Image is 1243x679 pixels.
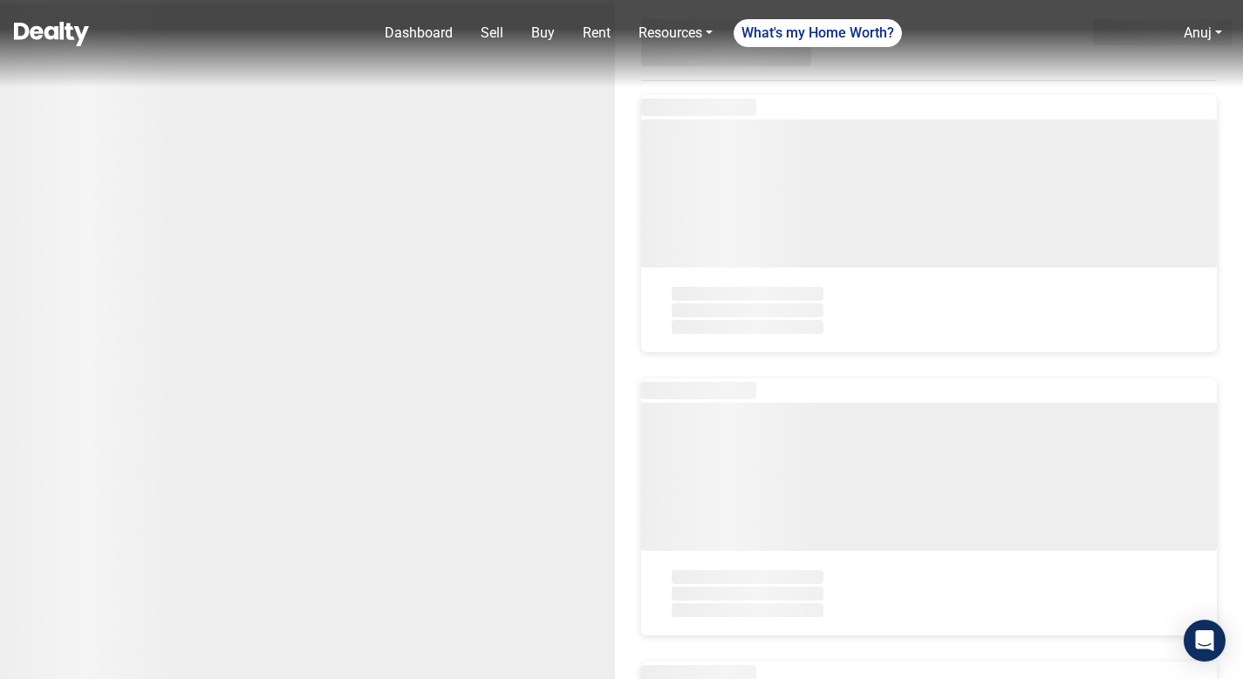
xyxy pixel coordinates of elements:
span: ‌ [641,403,1217,551]
a: What's my Home Worth? [734,19,902,47]
span: ‌ [672,303,823,317]
span: ‌ [672,320,823,334]
span: ‌ [672,287,823,301]
div: Open Intercom Messenger [1184,620,1226,662]
span: ‌ [641,119,1217,268]
span: ‌ [672,570,823,584]
a: Anuj [1177,16,1229,51]
a: Anuj [1184,24,1212,41]
iframe: BigID CMP Widget [9,627,61,679]
a: Resources [632,16,720,51]
img: Dealty - Buy, Sell & Rent Homes [14,22,89,46]
span: ‌ [641,382,756,399]
a: Buy [524,16,562,51]
span: ‌ [672,587,823,601]
a: Sell [474,16,510,51]
span: ‌ [672,603,823,617]
span: ‌ [641,98,756,116]
a: Dashboard [378,16,460,51]
a: Rent [576,16,618,51]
